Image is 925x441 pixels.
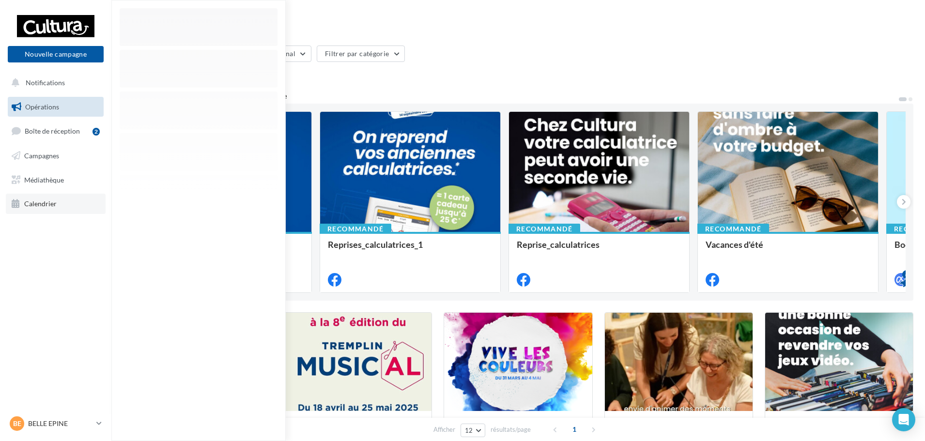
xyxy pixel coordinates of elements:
[509,224,580,234] div: Recommandé
[465,426,473,434] span: 12
[24,152,59,160] span: Campagnes
[13,419,21,428] span: BE
[461,424,485,437] button: 12
[433,425,455,434] span: Afficher
[6,121,106,141] a: Boîte de réception2
[567,422,582,437] span: 1
[697,224,769,234] div: Recommandé
[517,240,681,259] div: Reprise_calculatrices
[25,103,59,111] span: Opérations
[24,199,57,208] span: Calendrier
[6,146,106,166] a: Campagnes
[320,224,391,234] div: Recommandé
[123,15,913,30] div: Opérations marketing
[6,170,106,190] a: Médiathèque
[26,78,65,87] span: Notifications
[8,414,104,433] a: BE BELLE EPINE
[123,92,898,100] div: 5 opérations recommandées par votre enseigne
[328,240,493,259] div: Reprises_calculatrices_1
[25,127,80,135] span: Boîte de réception
[706,240,870,259] div: Vacances d'été
[317,46,405,62] button: Filtrer par catégorie
[24,175,64,183] span: Médiathèque
[92,128,100,136] div: 2
[6,73,102,93] button: Notifications
[491,425,531,434] span: résultats/page
[902,270,911,279] div: 4
[28,419,92,428] p: BELLE EPINE
[6,194,106,214] a: Calendrier
[6,97,106,117] a: Opérations
[892,408,915,431] div: Open Intercom Messenger
[8,46,104,62] button: Nouvelle campagne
